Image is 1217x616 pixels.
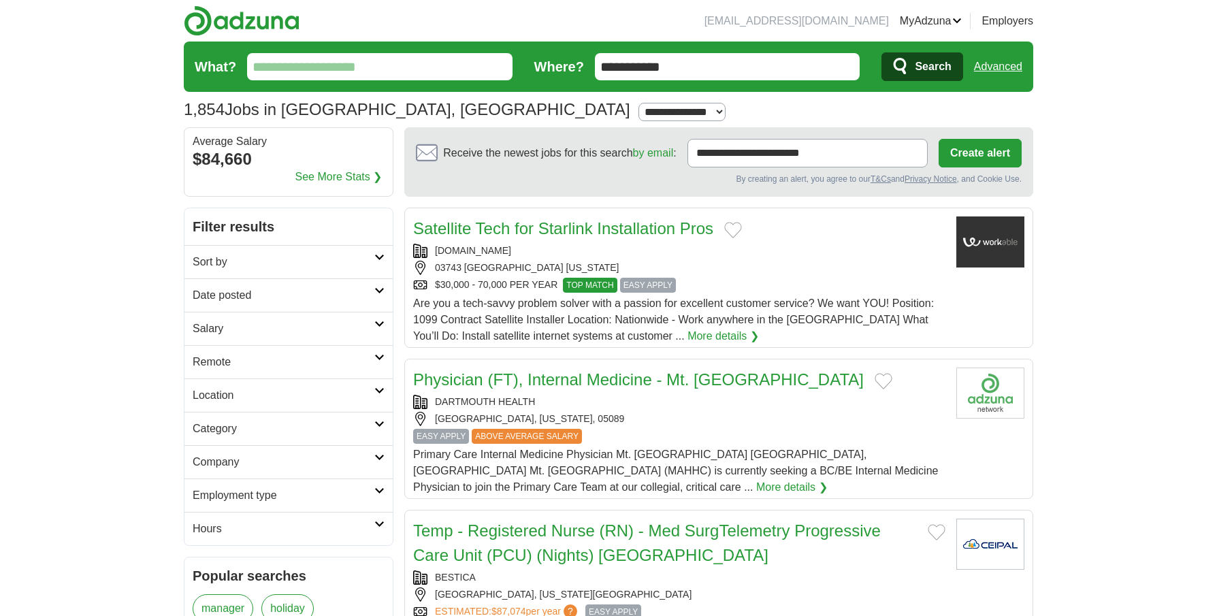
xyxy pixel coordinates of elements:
[704,13,889,29] li: [EMAIL_ADDRESS][DOMAIN_NAME]
[184,100,630,118] h1: Jobs in [GEOGRAPHIC_DATA], [GEOGRAPHIC_DATA]
[881,52,962,81] button: Search
[915,53,951,80] span: Search
[724,222,742,238] button: Add to favorite jobs
[974,53,1022,80] a: Advanced
[413,261,945,275] div: 03743 [GEOGRAPHIC_DATA] [US_STATE]
[687,328,759,344] a: More details ❯
[413,278,945,293] div: $30,000 - 70,000 PER YEAR
[193,254,374,270] h2: Sort by
[956,368,1024,419] img: Dartmouth Health logo
[184,5,299,36] img: Adzuna logo
[413,570,945,585] div: BESTICA
[875,373,892,389] button: Add to favorite jobs
[620,278,676,293] span: EASY APPLY
[295,169,383,185] a: See More Stats ❯
[413,429,469,444] span: EASY APPLY
[413,297,934,342] span: Are you a tech-savvy problem solver with a passion for excellent customer service? We want YOU! P...
[184,245,393,278] a: Sort by
[905,174,957,184] a: Privacy Notice
[193,147,385,172] div: $84,660
[193,521,374,537] h2: Hours
[193,354,374,370] h2: Remote
[413,219,713,238] a: Satellite Tech for Starlink Installation Pros
[193,487,374,504] h2: Employment type
[956,519,1024,570] img: Company logo
[956,216,1024,268] img: Company logo
[184,345,393,378] a: Remote
[184,479,393,512] a: Employment type
[435,396,535,407] a: DARTMOUTH HEALTH
[928,524,945,540] button: Add to favorite jobs
[184,512,393,545] a: Hours
[413,244,945,258] div: [DOMAIN_NAME]
[534,56,584,77] label: Where?
[756,479,828,496] a: More details ❯
[900,13,962,29] a: MyAdzuna
[193,566,385,586] h2: Popular searches
[413,412,945,426] div: [GEOGRAPHIC_DATA], [US_STATE], 05089
[443,145,676,161] span: Receive the newest jobs for this search :
[184,97,225,122] span: 1,854
[184,312,393,345] a: Salary
[472,429,582,444] span: ABOVE AVERAGE SALARY
[193,136,385,147] div: Average Salary
[184,208,393,245] h2: Filter results
[871,174,891,184] a: T&Cs
[193,454,374,470] h2: Company
[193,321,374,337] h2: Salary
[413,370,864,389] a: Physician (FT), Internal Medicine - Mt. [GEOGRAPHIC_DATA]
[184,378,393,412] a: Location
[184,412,393,445] a: Category
[193,421,374,437] h2: Category
[193,287,374,304] h2: Date posted
[193,387,374,404] h2: Location
[195,56,236,77] label: What?
[184,278,393,312] a: Date posted
[413,521,881,564] a: Temp - Registered Nurse (RN) - Med SurgTelemetry Progressive Care Unit (PCU) (Nights) [GEOGRAPHIC...
[633,147,674,159] a: by email
[413,449,938,493] span: Primary Care Internal Medicine Physician Mt. [GEOGRAPHIC_DATA] [GEOGRAPHIC_DATA], [GEOGRAPHIC_DAT...
[416,173,1022,185] div: By creating an alert, you agree to our and , and Cookie Use.
[184,445,393,479] a: Company
[939,139,1022,167] button: Create alert
[413,587,945,602] div: [GEOGRAPHIC_DATA], [US_STATE][GEOGRAPHIC_DATA]
[563,278,617,293] span: TOP MATCH
[981,13,1033,29] a: Employers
